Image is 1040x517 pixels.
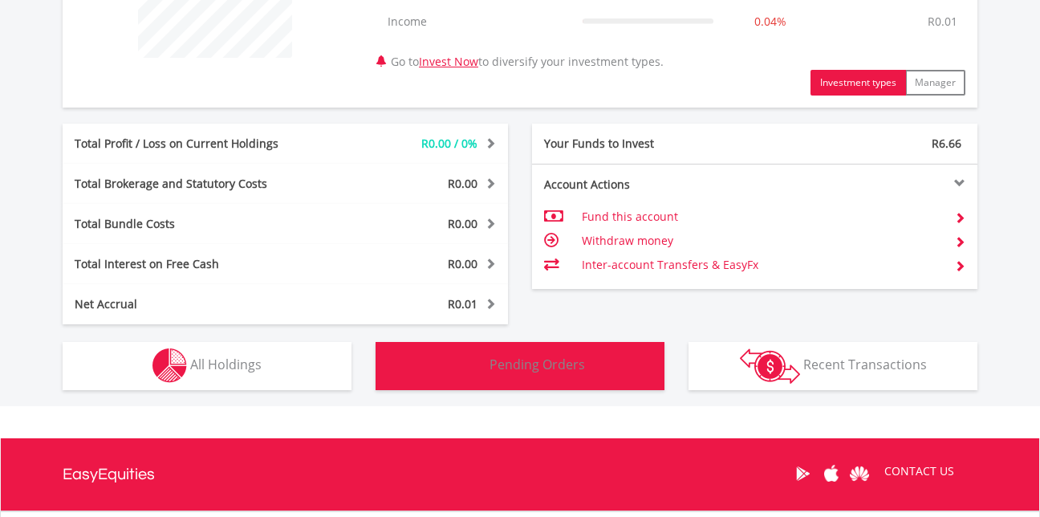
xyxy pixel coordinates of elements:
td: Income [380,6,575,38]
span: Pending Orders [490,356,585,373]
img: transactions-zar-wht.png [740,348,800,384]
td: 0.04% [721,6,819,38]
a: Huawei [845,449,873,499]
td: Fund this account [582,205,942,229]
span: R0.01 [448,296,477,311]
a: Google Play [789,449,817,499]
span: R0.00 [448,216,477,231]
div: Total Bundle Costs [63,216,323,232]
a: Invest Now [419,54,478,69]
a: EasyEquities [63,438,155,511]
span: All Holdings [190,356,262,373]
button: Manager [905,70,965,96]
div: Total Brokerage and Statutory Costs [63,176,323,192]
div: Total Profit / Loss on Current Holdings [63,136,323,152]
span: R0.00 [448,256,477,271]
div: Total Interest on Free Cash [63,256,323,272]
img: pending_instructions-wht.png [456,348,486,383]
button: Recent Transactions [689,342,977,390]
div: Your Funds to Invest [532,136,755,152]
td: Withdraw money [582,229,942,253]
span: R0.00 [448,176,477,191]
td: R0.01 [920,6,965,38]
img: holdings-wht.png [152,348,187,383]
div: Account Actions [532,177,755,193]
span: R6.66 [932,136,961,151]
div: Net Accrual [63,296,323,312]
button: Investment types [810,70,906,96]
button: Pending Orders [376,342,664,390]
td: Inter-account Transfers & EasyFx [582,253,942,277]
button: All Holdings [63,342,351,390]
span: Recent Transactions [803,356,927,373]
a: Apple [817,449,845,499]
a: CONTACT US [873,449,965,494]
span: R0.00 / 0% [421,136,477,151]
